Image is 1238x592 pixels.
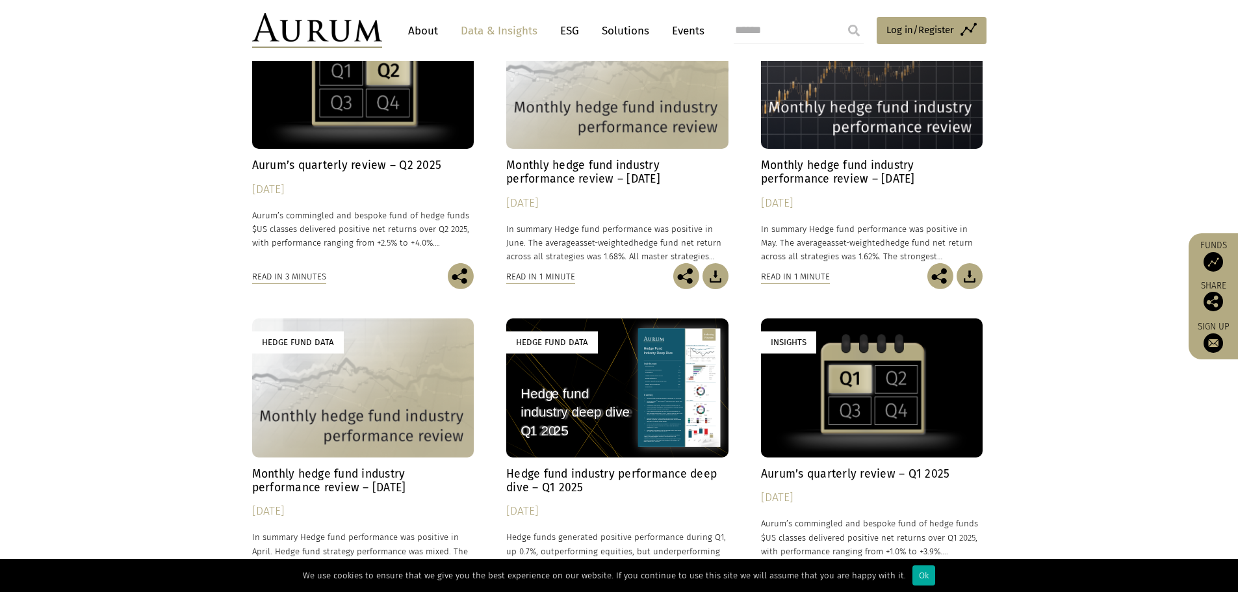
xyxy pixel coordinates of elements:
span: asset-weighted [575,238,634,248]
div: [DATE] [252,181,474,199]
div: [DATE] [761,489,983,507]
a: Sign up [1195,321,1232,353]
div: [DATE] [506,194,729,212]
img: Share this post [927,263,953,289]
p: Hedge funds generated positive performance during Q1, up 0.7%, outperforming equities, but underp... [506,530,729,571]
h4: Monthly hedge fund industry performance review – [DATE] [506,159,729,186]
span: Log in/Register [886,22,954,38]
div: [DATE] [252,502,474,521]
div: Hedge Fund Data [506,331,598,353]
h4: Hedge fund industry performance deep dive – Q1 2025 [506,467,729,495]
a: Hedge Fund Data Monthly hedge fund industry performance review – [DATE] [DATE] In summary Hedge f... [252,318,474,571]
input: Submit [841,18,867,44]
a: Hedge Fund Data Hedge fund industry performance deep dive – Q1 2025 [DATE] Hedge funds generated ... [506,318,729,571]
a: Funds [1195,240,1232,272]
a: Hedge Fund Data Monthly hedge fund industry performance review – [DATE] [DATE] In summary Hedge f... [761,10,983,263]
h4: Aurum’s quarterly review – Q2 2025 [252,159,474,172]
img: Share this post [1204,292,1223,311]
div: Read in 3 minutes [252,270,326,284]
h4: Aurum’s quarterly review – Q1 2025 [761,467,983,481]
a: Insights Aurum’s quarterly review – Q2 2025 [DATE] Aurum’s commingled and bespoke fund of hedge f... [252,10,474,263]
div: Insights [761,331,816,353]
div: Read in 1 minute [761,270,830,284]
img: Download Article [703,263,729,289]
a: Log in/Register [877,17,987,44]
img: Share this post [673,263,699,289]
img: Aurum [252,13,382,48]
a: Hedge Fund Data Monthly hedge fund industry performance review – [DATE] [DATE] In summary Hedge f... [506,10,729,263]
img: Sign up to our newsletter [1204,333,1223,353]
p: Aurum’s commingled and bespoke fund of hedge funds $US classes delivered positive net returns ove... [252,209,474,250]
a: About [402,19,445,43]
span: asset-weighted [827,238,885,248]
h4: Monthly hedge fund industry performance review – [DATE] [761,159,983,186]
p: In summary Hedge fund performance was positive in April. Hedge fund strategy performance was mixe... [252,530,474,571]
a: Solutions [595,19,656,43]
p: Aurum’s commingled and bespoke fund of hedge funds $US classes delivered positive net returns ove... [761,517,983,558]
h4: Monthly hedge fund industry performance review – [DATE] [252,467,474,495]
div: Read in 1 minute [506,270,575,284]
img: Download Article [957,263,983,289]
a: Events [665,19,704,43]
a: ESG [554,19,586,43]
a: Data & Insights [454,19,544,43]
div: [DATE] [506,502,729,521]
img: Access Funds [1204,252,1223,272]
p: In summary Hedge fund performance was positive in June. The average hedge fund net return across ... [506,222,729,263]
div: Ok [912,565,935,586]
div: Hedge Fund Data [252,331,344,353]
div: [DATE] [761,194,983,212]
p: In summary Hedge fund performance was positive in May. The average hedge fund net return across a... [761,222,983,263]
div: Share [1195,281,1232,311]
a: Insights Aurum’s quarterly review – Q1 2025 [DATE] Aurum’s commingled and bespoke fund of hedge f... [761,318,983,571]
img: Share this post [448,263,474,289]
